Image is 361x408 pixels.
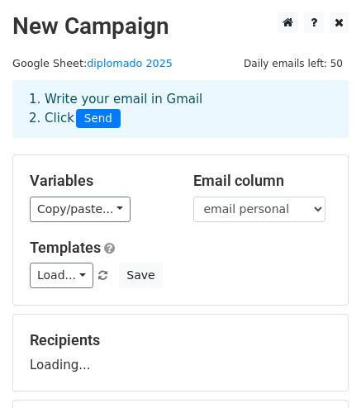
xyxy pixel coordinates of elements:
[30,172,169,190] h5: Variables
[87,57,173,69] a: diplomado 2025
[12,57,173,69] small: Google Sheet:
[30,331,331,349] h5: Recipients
[30,197,131,222] a: Copy/paste...
[76,109,121,129] span: Send
[119,263,162,288] button: Save
[17,90,344,128] div: 1. Write your email in Gmail 2. Click
[12,12,349,40] h2: New Campaign
[238,55,349,73] span: Daily emails left: 50
[193,172,332,190] h5: Email column
[30,331,331,374] div: Loading...
[30,239,101,256] a: Templates
[30,263,93,288] a: Load...
[238,57,349,69] a: Daily emails left: 50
